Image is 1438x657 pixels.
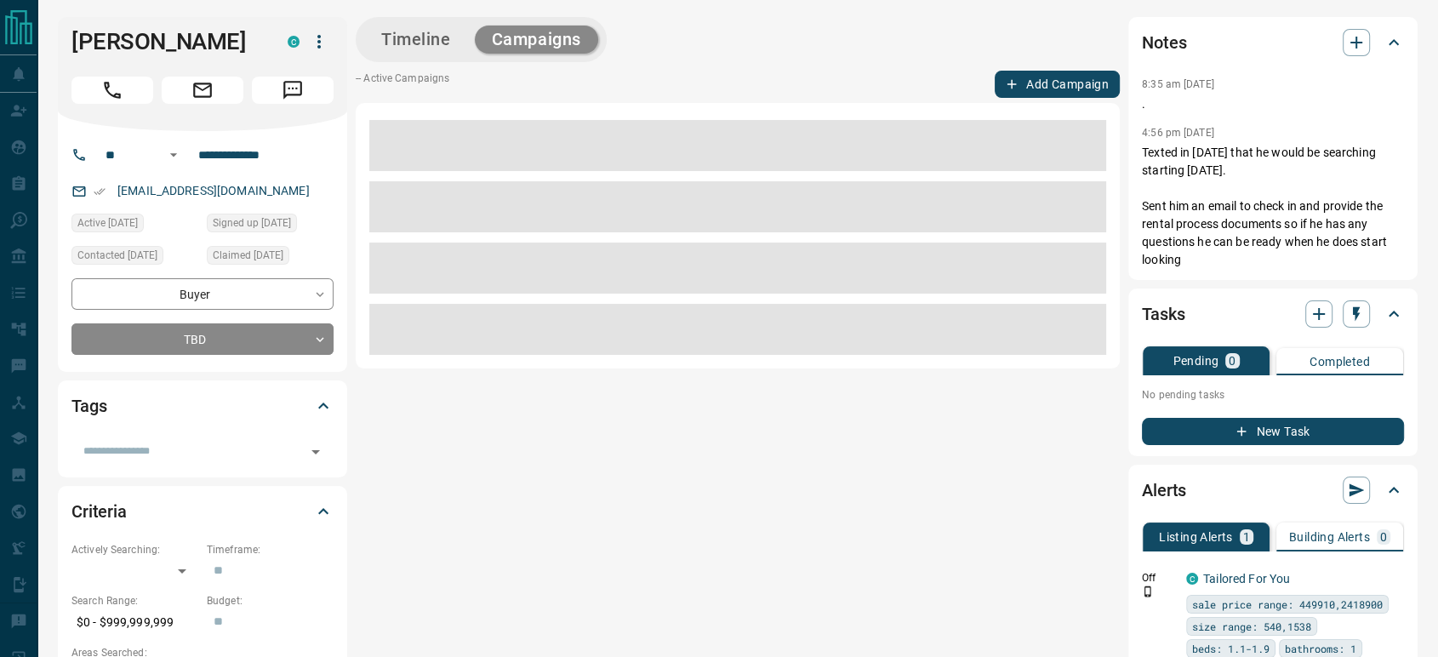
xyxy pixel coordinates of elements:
span: Contacted [DATE] [77,247,157,264]
p: Search Range: [71,593,198,608]
p: Timeframe: [207,542,334,557]
button: Add Campaign [995,71,1120,98]
p: $0 - $999,999,999 [71,608,198,637]
p: Budget: [207,593,334,608]
p: Building Alerts [1289,531,1370,543]
a: [EMAIL_ADDRESS][DOMAIN_NAME] [117,184,310,197]
p: Completed [1310,356,1370,368]
div: Fri Aug 08 2025 [71,214,198,237]
p: 8:35 am [DATE] [1142,78,1214,90]
span: Call [71,77,153,104]
button: Timeline [364,26,468,54]
div: Mon Oct 31 2022 [207,214,334,237]
h2: Tasks [1142,300,1184,328]
p: 0 [1229,355,1235,367]
button: Open [163,145,184,165]
button: New Task [1142,418,1404,445]
button: Campaigns [475,26,598,54]
h2: Alerts [1142,477,1186,504]
p: 4:56 pm [DATE] [1142,127,1214,139]
span: Claimed [DATE] [213,247,283,264]
span: Signed up [DATE] [213,214,291,231]
span: beds: 1.1-1.9 [1192,640,1270,657]
a: Tailored For You [1203,572,1290,586]
div: TBD [71,323,334,355]
p: No pending tasks [1142,382,1404,408]
p: . [1142,95,1404,113]
p: Listing Alerts [1159,531,1233,543]
div: Alerts [1142,470,1404,511]
h1: [PERSON_NAME] [71,28,262,55]
span: bathrooms: 1 [1285,640,1356,657]
div: Criteria [71,491,334,532]
p: Texted in [DATE] that he would be searching starting [DATE]. Sent him an email to check in and pr... [1142,144,1404,269]
p: -- Active Campaigns [356,71,449,98]
div: Buyer [71,278,334,310]
div: Fri Aug 08 2025 [71,246,198,270]
p: Pending [1173,355,1218,367]
button: Open [304,440,328,464]
p: Off [1142,570,1176,586]
div: condos.ca [1186,573,1198,585]
svg: Email Verified [94,186,106,197]
h2: Criteria [71,498,127,525]
div: Notes [1142,22,1404,63]
span: size range: 540,1538 [1192,618,1311,635]
div: Tasks [1142,294,1404,334]
span: sale price range: 449910,2418900 [1192,596,1383,613]
div: condos.ca [288,36,300,48]
svg: Push Notification Only [1142,586,1154,597]
p: 0 [1380,531,1387,543]
span: Active [DATE] [77,214,138,231]
span: Message [252,77,334,104]
p: 1 [1243,531,1250,543]
h2: Notes [1142,29,1186,56]
span: Email [162,77,243,104]
h2: Tags [71,392,106,420]
p: Actively Searching: [71,542,198,557]
div: Fri Aug 08 2025 [207,246,334,270]
div: Tags [71,386,334,426]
